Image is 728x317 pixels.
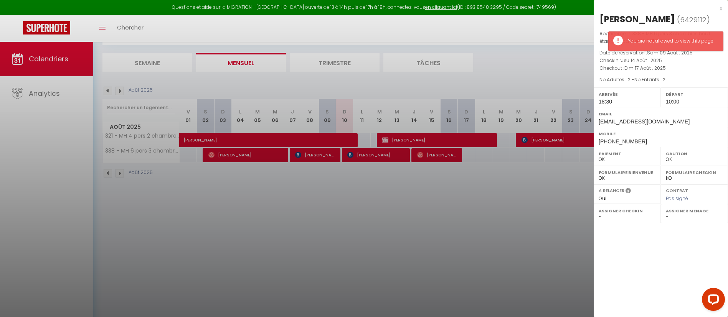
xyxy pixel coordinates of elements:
span: Dim 17 Août . 2025 [624,65,666,71]
p: Checkin : [599,57,722,64]
div: You are not allowed to view this page [628,38,715,45]
label: Caution [666,150,723,158]
span: 338 - MH 6 pers 3 chambres bord étang au calme [599,30,710,44]
label: Email [599,110,723,118]
span: 6429112 [680,15,707,25]
label: Contrat [666,187,688,192]
span: 18:30 [599,99,612,105]
div: x [594,4,722,13]
label: Mobile [599,130,723,138]
span: Sam 09 Août . 2025 [647,49,693,56]
span: [EMAIL_ADDRESS][DOMAIN_NAME] [599,118,690,125]
label: Paiement [599,150,656,158]
label: A relancer [599,187,624,194]
p: Appartement : [599,30,722,45]
label: Assigner Menage [666,207,723,215]
iframe: LiveChat chat widget [696,285,728,317]
i: Sélectionner OUI si vous souhaiter envoyer les séquences de messages post-checkout [626,187,631,196]
span: 10:00 [666,99,679,105]
label: Formulaire Bienvenue [599,169,656,176]
div: [PERSON_NAME] [599,13,675,25]
span: Jeu 14 Août . 2025 [621,57,662,64]
p: Checkout : [599,64,722,72]
label: Formulaire Checkin [666,169,723,176]
span: Nb Enfants : 2 [634,76,665,83]
label: Départ [666,90,723,98]
span: ( ) [677,14,710,25]
span: Pas signé [666,195,688,202]
span: [PHONE_NUMBER] [599,138,647,145]
p: Date de réservation : [599,49,722,57]
label: Assigner Checkin [599,207,656,215]
span: Nb Adultes : 2 - [599,76,665,83]
label: Arrivée [599,90,656,98]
